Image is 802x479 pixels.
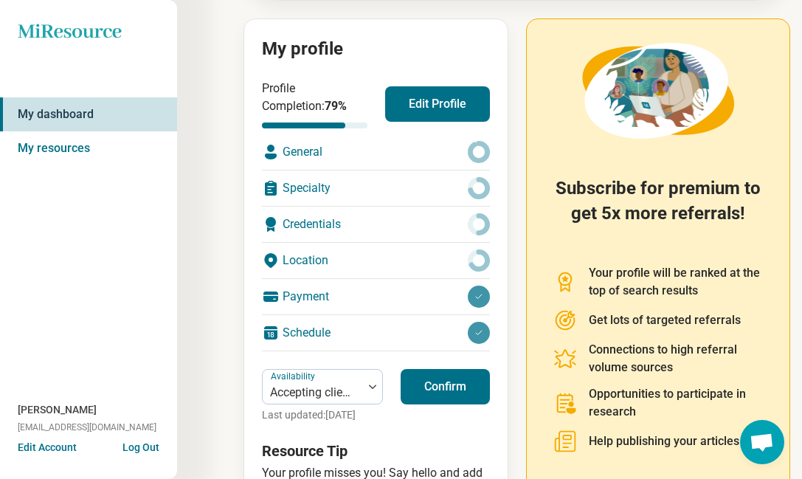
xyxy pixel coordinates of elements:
p: Connections to high referral volume sources [589,341,764,376]
label: Availability [271,371,318,382]
p: Get lots of targeted referrals [589,311,741,329]
button: Log Out [122,440,159,452]
div: Schedule [262,315,490,351]
button: Edit Profile [385,86,490,122]
p: Last updated: [DATE] [262,407,383,423]
div: Payment [262,279,490,314]
p: Your profile will be ranked at the top of search results [589,264,764,300]
h3: Resource Tip [262,441,490,461]
span: 79 % [325,99,347,113]
div: General [262,134,490,170]
p: Opportunities to participate in research [589,385,764,421]
h2: My profile [262,37,490,62]
div: Open chat [740,420,784,464]
div: Location [262,243,490,278]
div: Profile Completion: [262,80,367,128]
div: Credentials [262,207,490,242]
span: [PERSON_NAME] [18,402,97,418]
h2: Subscribe for premium to get 5x more referrals! [553,176,764,247]
span: [EMAIL_ADDRESS][DOMAIN_NAME] [18,421,156,434]
button: Confirm [401,369,490,404]
p: Help publishing your articles [589,433,739,450]
div: Specialty [262,170,490,206]
button: Edit Account [18,440,77,455]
